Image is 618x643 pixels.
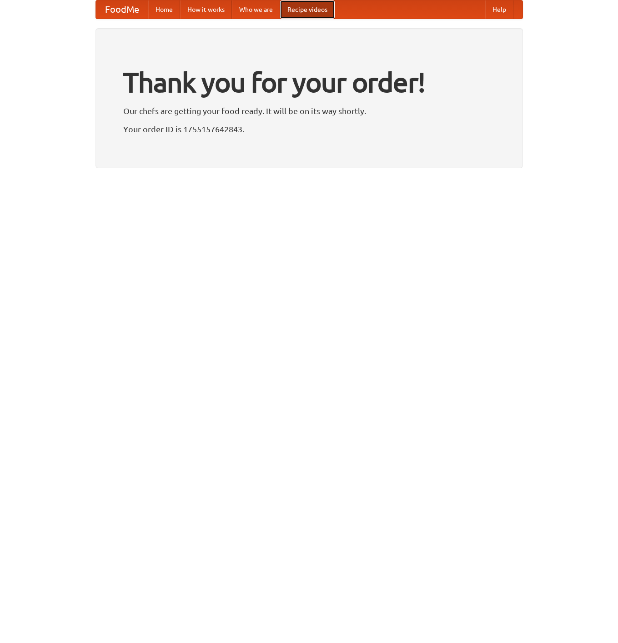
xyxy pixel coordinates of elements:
[123,60,495,104] h1: Thank you for your order!
[180,0,232,19] a: How it works
[485,0,513,19] a: Help
[96,0,148,19] a: FoodMe
[123,104,495,118] p: Our chefs are getting your food ready. It will be on its way shortly.
[148,0,180,19] a: Home
[280,0,335,19] a: Recipe videos
[123,122,495,136] p: Your order ID is 1755157642843.
[232,0,280,19] a: Who we are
